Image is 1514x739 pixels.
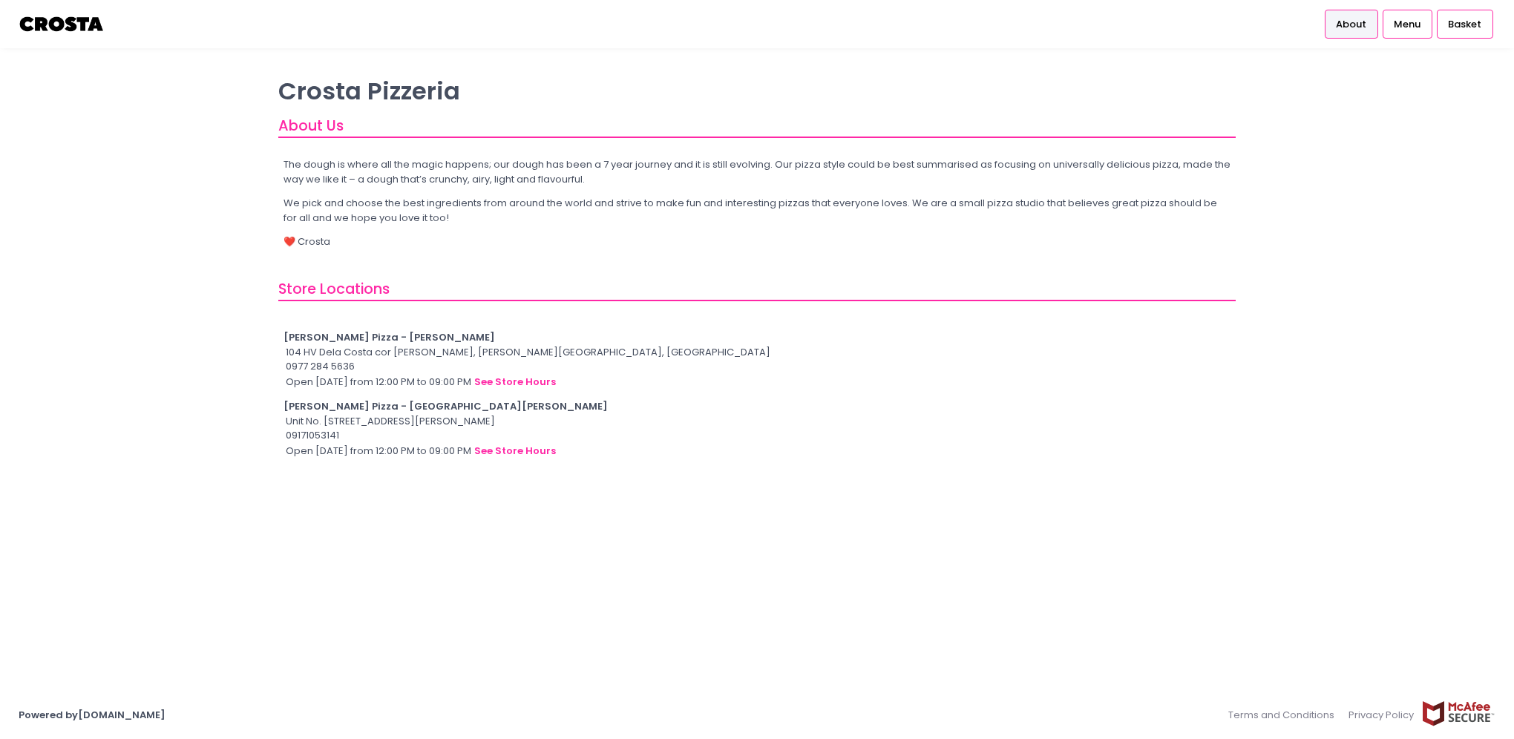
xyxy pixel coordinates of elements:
[284,428,1231,443] div: 09171053141
[1336,17,1366,32] span: About
[19,708,166,722] a: Powered by[DOMAIN_NAME]
[278,76,1236,105] p: Crosta Pizzeria
[284,330,495,344] b: [PERSON_NAME] Pizza - [PERSON_NAME]
[1228,700,1342,729] a: Terms and Conditions
[278,115,1236,138] div: About Us
[284,359,1231,374] div: 0977 284 5636
[284,414,1231,429] div: Unit No. [STREET_ADDRESS][PERSON_NAME]
[1342,700,1422,729] a: Privacy Policy
[473,443,557,459] button: see store hours
[1325,10,1378,38] a: About
[284,157,1231,186] p: The dough is where all the magic happens; our dough has been a 7 year journey and it is still evo...
[284,345,1231,360] div: 104 HV Dela Costa cor [PERSON_NAME], [PERSON_NAME][GEOGRAPHIC_DATA], [GEOGRAPHIC_DATA]
[284,196,1231,225] p: We pick and choose the best ingredients from around the world and strive to make fun and interest...
[284,399,608,413] b: [PERSON_NAME] Pizza - [GEOGRAPHIC_DATA][PERSON_NAME]
[278,278,1236,301] div: Store Locations
[19,11,105,37] img: logo
[1421,700,1495,726] img: mcafee-secure
[1383,10,1432,38] a: Menu
[284,234,1231,249] p: ❤️ Crosta
[284,374,1231,390] div: Open [DATE] from 12:00 PM to 09:00 PM
[473,374,557,390] button: see store hours
[284,443,1231,459] div: Open [DATE] from 12:00 PM to 09:00 PM
[1394,17,1420,32] span: Menu
[1448,17,1481,32] span: Basket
